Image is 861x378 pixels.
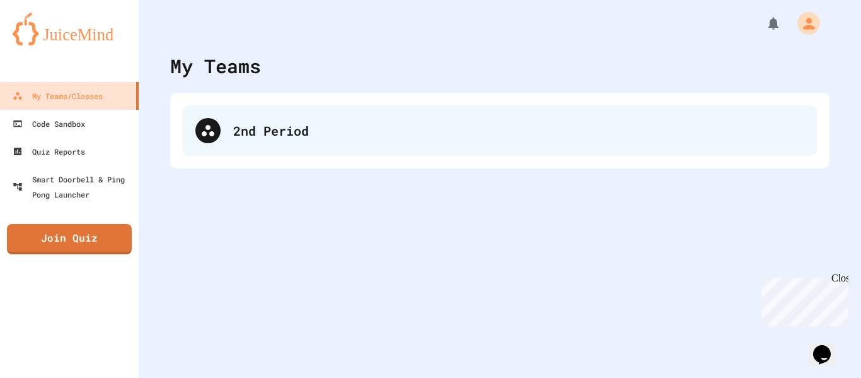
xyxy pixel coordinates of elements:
[784,9,823,38] div: My Account
[756,273,848,326] iframe: chat widget
[13,172,134,202] div: Smart Doorbell & Ping Pong Launcher
[13,144,85,159] div: Quiz Reports
[13,13,126,45] img: logo-orange.svg
[233,121,804,140] div: 2nd Period
[13,88,103,103] div: My Teams/Classes
[183,105,817,156] div: 2nd Period
[743,13,784,34] div: My Notifications
[7,224,132,254] a: Join Quiz
[5,5,87,80] div: Chat with us now!Close
[170,52,261,80] div: My Teams
[13,116,85,131] div: Code Sandbox
[808,328,848,365] iframe: chat widget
